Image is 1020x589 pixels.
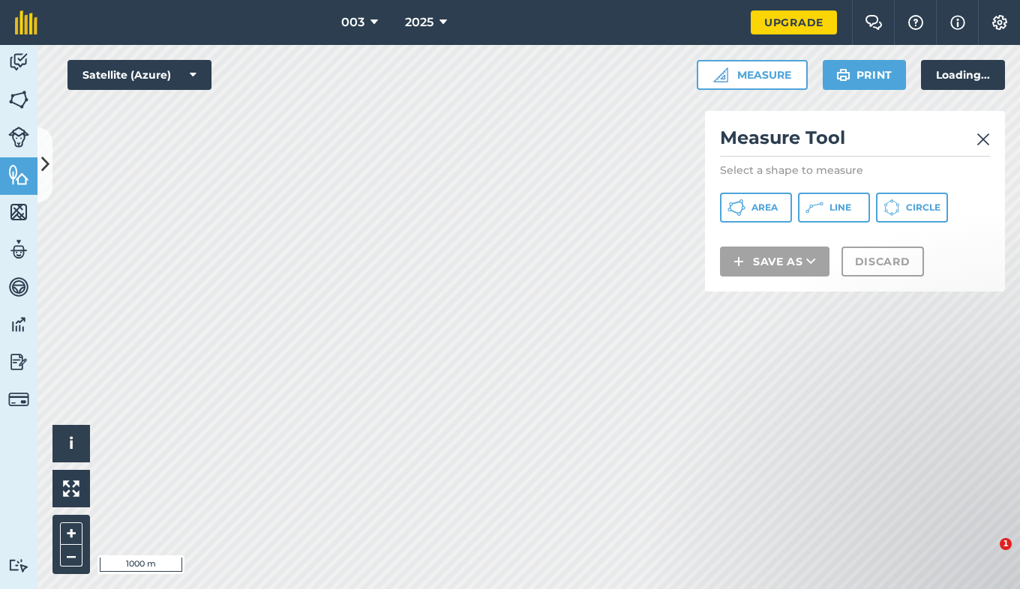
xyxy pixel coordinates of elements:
button: + [60,522,82,545]
iframe: Intercom live chat [969,538,1005,574]
button: Measure [697,60,808,90]
img: Four arrows, one pointing top left, one top right, one bottom right and the last bottom left [63,480,79,497]
span: i [69,434,73,453]
img: svg+xml;base64,PHN2ZyB4bWxucz0iaHR0cDovL3d3dy53My5vcmcvMjAwMC9zdmciIHdpZHRoPSI1NiIgaGVpZ2h0PSI2MC... [8,201,29,223]
img: svg+xml;base64,PHN2ZyB4bWxucz0iaHR0cDovL3d3dy53My5vcmcvMjAwMC9zdmciIHdpZHRoPSIxNCIgaGVpZ2h0PSIyNC... [733,253,744,271]
button: Discard [841,247,924,277]
span: Circle [906,202,940,214]
span: 2025 [405,13,433,31]
img: svg+xml;base64,PHN2ZyB4bWxucz0iaHR0cDovL3d3dy53My5vcmcvMjAwMC9zdmciIHdpZHRoPSIxOSIgaGVpZ2h0PSIyNC... [836,66,850,84]
p: Select a shape to measure [720,163,990,178]
button: i [52,425,90,462]
img: svg+xml;base64,PD94bWwgdmVyc2lvbj0iMS4wIiBlbmNvZGluZz0idXRmLTgiPz4KPCEtLSBHZW5lcmF0b3I6IEFkb2JlIE... [8,127,29,148]
img: A question mark icon [907,15,925,30]
img: svg+xml;base64,PD94bWwgdmVyc2lvbj0iMS4wIiBlbmNvZGluZz0idXRmLTgiPz4KPCEtLSBHZW5lcmF0b3I6IEFkb2JlIE... [8,313,29,336]
img: svg+xml;base64,PD94bWwgdmVyc2lvbj0iMS4wIiBlbmNvZGluZz0idXRmLTgiPz4KPCEtLSBHZW5lcmF0b3I6IEFkb2JlIE... [8,351,29,373]
img: Ruler icon [713,67,728,82]
img: svg+xml;base64,PD94bWwgdmVyc2lvbj0iMS4wIiBlbmNvZGluZz0idXRmLTgiPz4KPCEtLSBHZW5lcmF0b3I6IEFkb2JlIE... [8,51,29,73]
img: svg+xml;base64,PHN2ZyB4bWxucz0iaHR0cDovL3d3dy53My5vcmcvMjAwMC9zdmciIHdpZHRoPSI1NiIgaGVpZ2h0PSI2MC... [8,163,29,186]
span: 003 [341,13,364,31]
span: Area [751,202,778,214]
img: svg+xml;base64,PHN2ZyB4bWxucz0iaHR0cDovL3d3dy53My5vcmcvMjAwMC9zdmciIHdpZHRoPSIyMiIgaGVpZ2h0PSIzMC... [976,130,990,148]
button: Line [798,193,870,223]
button: Satellite (Azure) [67,60,211,90]
img: svg+xml;base64,PD94bWwgdmVyc2lvbj0iMS4wIiBlbmNvZGluZz0idXRmLTgiPz4KPCEtLSBHZW5lcmF0b3I6IEFkb2JlIE... [8,389,29,410]
button: Area [720,193,792,223]
img: svg+xml;base64,PHN2ZyB4bWxucz0iaHR0cDovL3d3dy53My5vcmcvMjAwMC9zdmciIHdpZHRoPSIxNyIgaGVpZ2h0PSIxNy... [950,13,965,31]
button: Circle [876,193,948,223]
img: svg+xml;base64,PD94bWwgdmVyc2lvbj0iMS4wIiBlbmNvZGluZz0idXRmLTgiPz4KPCEtLSBHZW5lcmF0b3I6IEFkb2JlIE... [8,238,29,261]
img: fieldmargin Logo [15,10,37,34]
button: – [60,545,82,567]
button: Print [823,60,907,90]
a: Upgrade [751,10,837,34]
h2: Measure Tool [720,126,990,157]
div: Loading... [921,60,1005,90]
img: A cog icon [991,15,1009,30]
img: Two speech bubbles overlapping with the left bubble in the forefront [865,15,883,30]
span: Line [829,202,851,214]
img: svg+xml;base64,PD94bWwgdmVyc2lvbj0iMS4wIiBlbmNvZGluZz0idXRmLTgiPz4KPCEtLSBHZW5lcmF0b3I6IEFkb2JlIE... [8,558,29,573]
span: 1 [1000,538,1012,550]
img: svg+xml;base64,PD94bWwgdmVyc2lvbj0iMS4wIiBlbmNvZGluZz0idXRmLTgiPz4KPCEtLSBHZW5lcmF0b3I6IEFkb2JlIE... [8,276,29,298]
img: svg+xml;base64,PHN2ZyB4bWxucz0iaHR0cDovL3d3dy53My5vcmcvMjAwMC9zdmciIHdpZHRoPSI1NiIgaGVpZ2h0PSI2MC... [8,88,29,111]
button: Save as [720,247,829,277]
